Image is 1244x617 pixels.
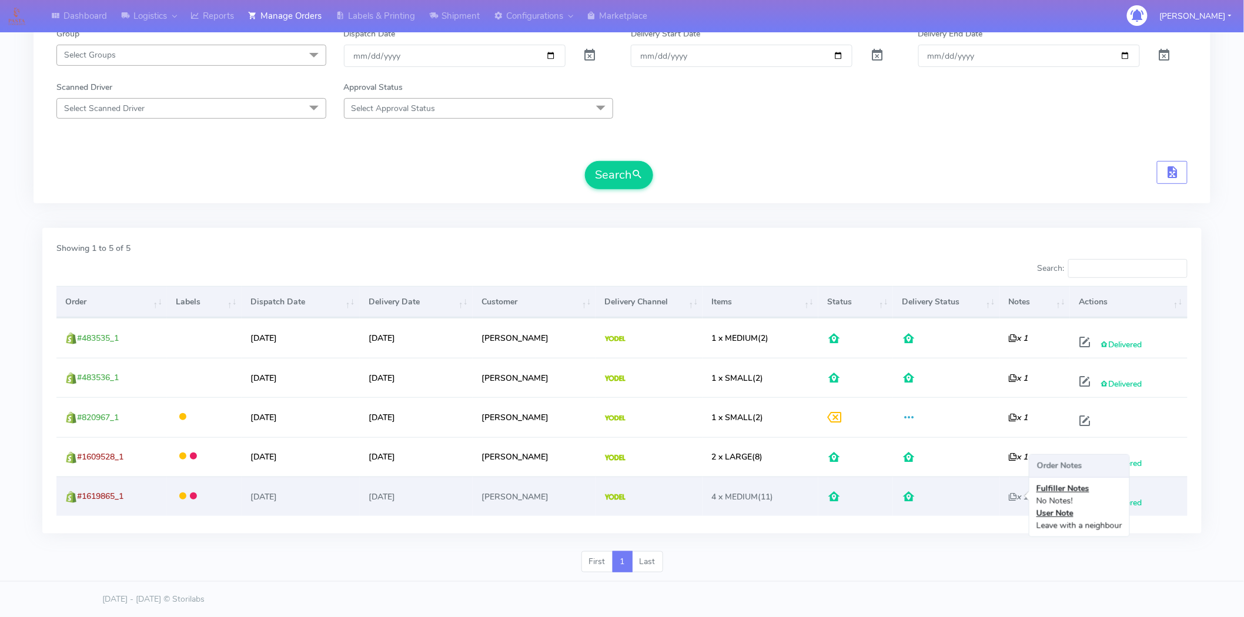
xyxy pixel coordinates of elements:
label: Group [56,28,79,40]
span: (2) [712,412,764,423]
td: [PERSON_NAME] [473,477,596,516]
span: #483536_1 [77,372,119,383]
span: #483535_1 [77,333,119,344]
td: [DATE] [242,437,360,477]
th: Notes: activate to sort column ascending [1000,286,1070,318]
span: 4 x MEDIUM [712,491,758,502]
th: Order: activate to sort column ascending [56,286,167,318]
i: x 1 [1009,412,1028,423]
span: Select Scanned Driver [64,103,145,114]
span: Select Groups [64,49,116,61]
img: Yodel [605,375,626,381]
img: Yodel [605,415,626,421]
td: [DATE] [360,477,473,516]
span: Delivered [1100,378,1142,390]
label: Showing 1 to 5 of 5 [56,242,131,254]
th: Customer: activate to sort column ascending [473,286,596,318]
span: (8) [712,451,763,462]
span: 1 x SMALL [712,373,753,384]
i: x 1 [1009,333,1028,344]
span: Delivered [1100,339,1142,350]
img: shopify.png [65,491,77,503]
span: (11) [712,491,774,502]
span: 1 x SMALL [712,412,753,423]
td: [DATE] [242,318,360,357]
td: [PERSON_NAME] [473,358,596,397]
td: [DATE] [242,358,360,397]
td: [DATE] [360,318,473,357]
b: Fulfiller Notes [1036,483,1089,494]
span: #820967_1 [77,412,119,423]
div: No Notes! [1036,495,1122,507]
span: 2 x LARGE [712,451,753,462]
label: Delivery End Date [918,28,983,40]
div: Leave with a neighbour [1029,478,1129,536]
td: [DATE] [360,358,473,397]
th: Status: activate to sort column ascending [818,286,893,318]
th: Delivery Date: activate to sort column ascending [360,286,473,318]
td: [DATE] [242,397,360,437]
i: x 1 [1009,373,1028,384]
td: [PERSON_NAME] [473,437,596,477]
label: Approval Status [344,81,403,93]
th: Labels: activate to sort column ascending [167,286,242,318]
th: Delivery Status: activate to sort column ascending [893,286,1000,318]
img: shopify.png [65,333,77,344]
span: #1609528_1 [77,451,123,462]
b: User Note [1036,508,1074,519]
td: [DATE] [360,437,473,477]
h3: Order Notes [1029,455,1129,478]
label: Scanned Driver [56,81,112,93]
td: [DATE] [360,397,473,437]
a: 1 [613,551,633,572]
i: x 1 [1009,451,1028,462]
span: (2) [712,333,769,344]
label: Delivery Start Date [631,28,700,40]
img: shopify.png [65,412,77,424]
span: #1619865_1 [77,491,123,502]
img: Yodel [605,494,626,500]
th: Actions: activate to sort column ascending [1070,286,1188,318]
img: Yodel [605,455,626,461]
img: Yodel [605,336,626,342]
i: x 1 [1009,491,1028,502]
td: [PERSON_NAME] [473,397,596,437]
button: Search [585,161,653,189]
th: Dispatch Date: activate to sort column ascending [242,286,360,318]
th: Delivery Channel: activate to sort column ascending [596,286,703,318]
th: Items: activate to sort column ascending [703,286,818,318]
label: Search: [1037,259,1188,278]
button: [PERSON_NAME] [1151,4,1240,28]
td: [PERSON_NAME] [473,318,596,357]
span: Select Approval Status [352,103,436,114]
img: shopify.png [65,452,77,464]
img: shopify.png [65,373,77,384]
input: Search: [1068,259,1188,278]
label: Dispatch Date [344,28,396,40]
span: (2) [712,373,764,384]
td: [DATE] [242,477,360,516]
span: 1 x MEDIUM [712,333,758,344]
